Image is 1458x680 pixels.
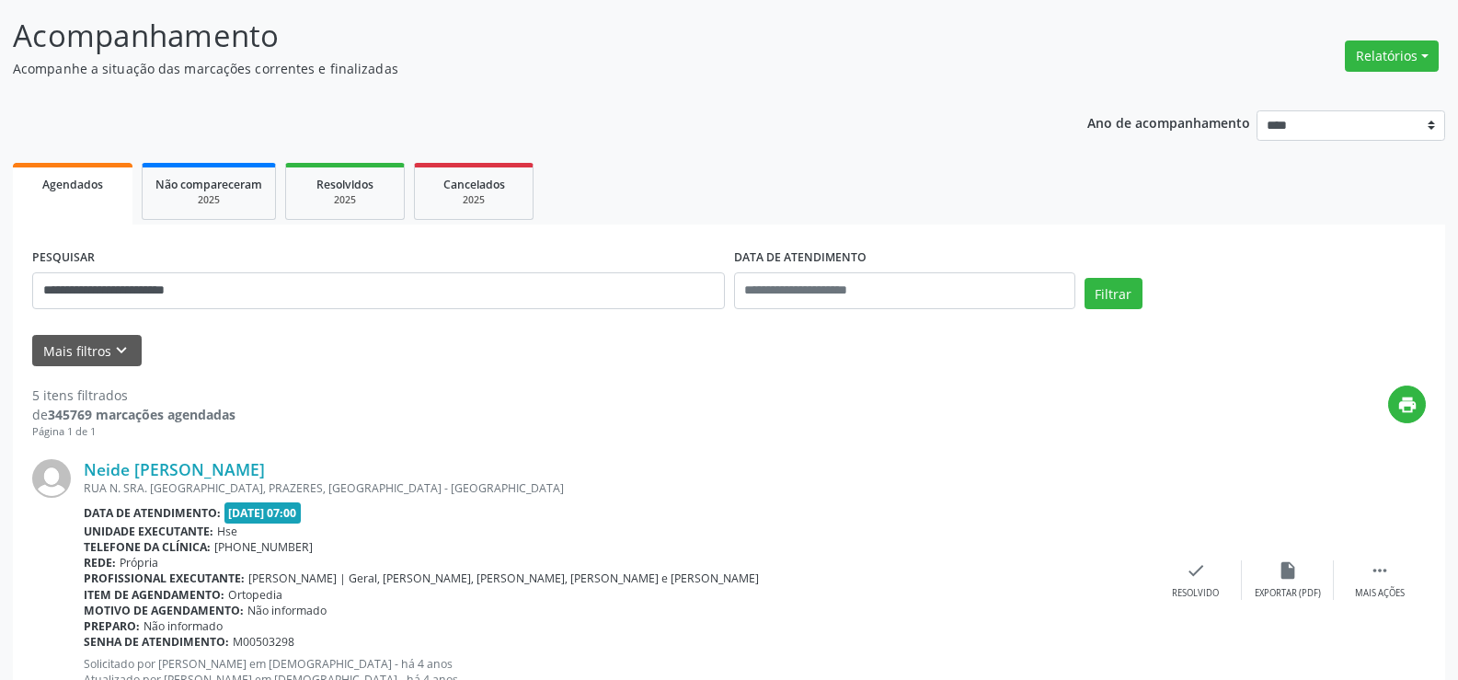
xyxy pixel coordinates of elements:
[214,539,313,555] span: [PHONE_NUMBER]
[32,459,71,498] img: img
[1186,560,1206,581] i: check
[228,587,282,603] span: Ortopedia
[84,480,1150,496] div: RUA N. SRA. [GEOGRAPHIC_DATA], PRAZERES, [GEOGRAPHIC_DATA] - [GEOGRAPHIC_DATA]
[1345,40,1439,72] button: Relatórios
[1085,278,1142,309] button: Filtrar
[299,193,391,207] div: 2025
[217,524,237,539] span: Hse
[84,603,244,618] b: Motivo de agendamento:
[42,177,103,192] span: Agendados
[443,177,505,192] span: Cancelados
[233,634,294,650] span: M00503298
[111,340,132,361] i: keyboard_arrow_down
[84,505,221,521] b: Data de atendimento:
[1278,560,1298,581] i: insert_drive_file
[155,193,262,207] div: 2025
[224,502,302,524] span: [DATE] 07:00
[144,618,223,634] span: Não informado
[84,555,116,571] b: Rede:
[84,618,140,634] b: Preparo:
[84,524,213,539] b: Unidade executante:
[1370,560,1390,581] i: 
[120,555,158,571] span: Própria
[84,634,229,650] b: Senha de atendimento:
[155,177,262,192] span: Não compareceram
[247,603,327,618] span: Não informado
[13,13,1016,59] p: Acompanhamento
[1172,587,1219,600] div: Resolvido
[1388,386,1426,423] button: print
[32,335,142,367] button: Mais filtroskeyboard_arrow_down
[1397,395,1418,415] i: print
[13,59,1016,78] p: Acompanhe a situação das marcações correntes e finalizadas
[48,406,235,423] strong: 345769 marcações agendadas
[84,539,211,555] b: Telefone da clínica:
[32,244,95,272] label: PESQUISAR
[84,459,265,479] a: Neide [PERSON_NAME]
[32,405,235,424] div: de
[248,571,759,586] span: [PERSON_NAME] | Geral, [PERSON_NAME], [PERSON_NAME], [PERSON_NAME] e [PERSON_NAME]
[84,587,224,603] b: Item de agendamento:
[428,193,520,207] div: 2025
[32,386,235,405] div: 5 itens filtrados
[84,571,245,586] b: Profissional executante:
[316,177,373,192] span: Resolvidos
[32,424,235,440] div: Página 1 de 1
[734,244,867,272] label: DATA DE ATENDIMENTO
[1355,587,1405,600] div: Mais ações
[1087,110,1250,133] p: Ano de acompanhamento
[1255,587,1321,600] div: Exportar (PDF)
